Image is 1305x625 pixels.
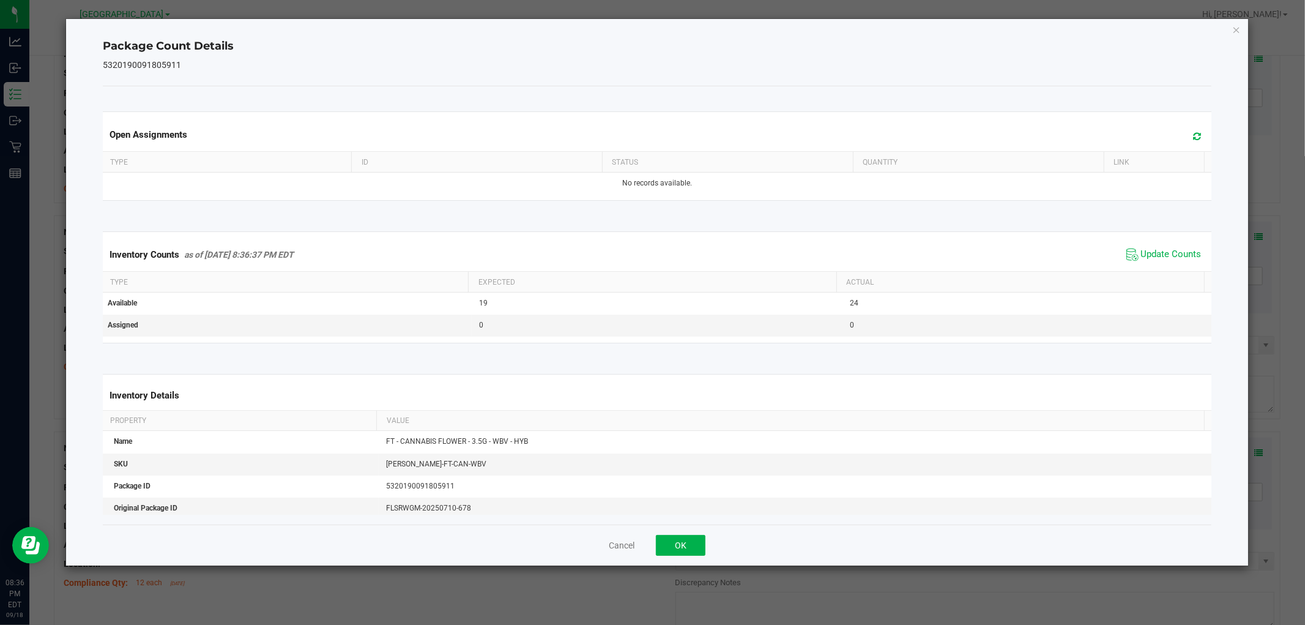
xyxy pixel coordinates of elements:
h5: 5320190091805911 [103,61,1211,70]
span: ID [362,158,368,167]
span: Quantity [863,158,898,167]
span: 0 [479,321,483,329]
span: Assigned [108,321,138,329]
span: as of [DATE] 8:36:37 PM EDT [184,250,294,260]
span: Property [110,416,146,425]
span: Package ID [114,482,151,490]
span: Status [612,158,638,167]
span: 0 [850,321,854,329]
span: Inventory Counts [110,249,179,260]
span: Open Assignments [110,129,187,140]
span: Expected [478,278,515,286]
span: Original Package ID [114,504,177,512]
span: FLSRWGM-20250710-678 [386,504,471,512]
button: OK [656,535,705,556]
span: Actual [846,278,874,286]
span: [PERSON_NAME]-FT-CAN-WBV [386,460,486,468]
span: 19 [479,299,488,307]
span: Link [1114,158,1129,167]
span: Update Counts [1141,249,1202,261]
span: Inventory Details [110,390,179,401]
span: Type [110,158,128,167]
span: SKU [114,460,128,468]
span: Type [110,278,128,286]
span: 24 [850,299,858,307]
span: Value [387,416,409,425]
span: Name [114,437,132,446]
h4: Package Count Details [103,39,1211,54]
td: No records available. [100,173,1213,194]
span: FT - CANNABIS FLOWER - 3.5G - WBV - HYB [386,437,528,446]
button: Close [1232,22,1241,37]
span: 5320190091805911 [386,482,455,490]
button: Cancel [609,539,634,552]
span: Available [108,299,137,307]
iframe: Resource center [12,527,49,564]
